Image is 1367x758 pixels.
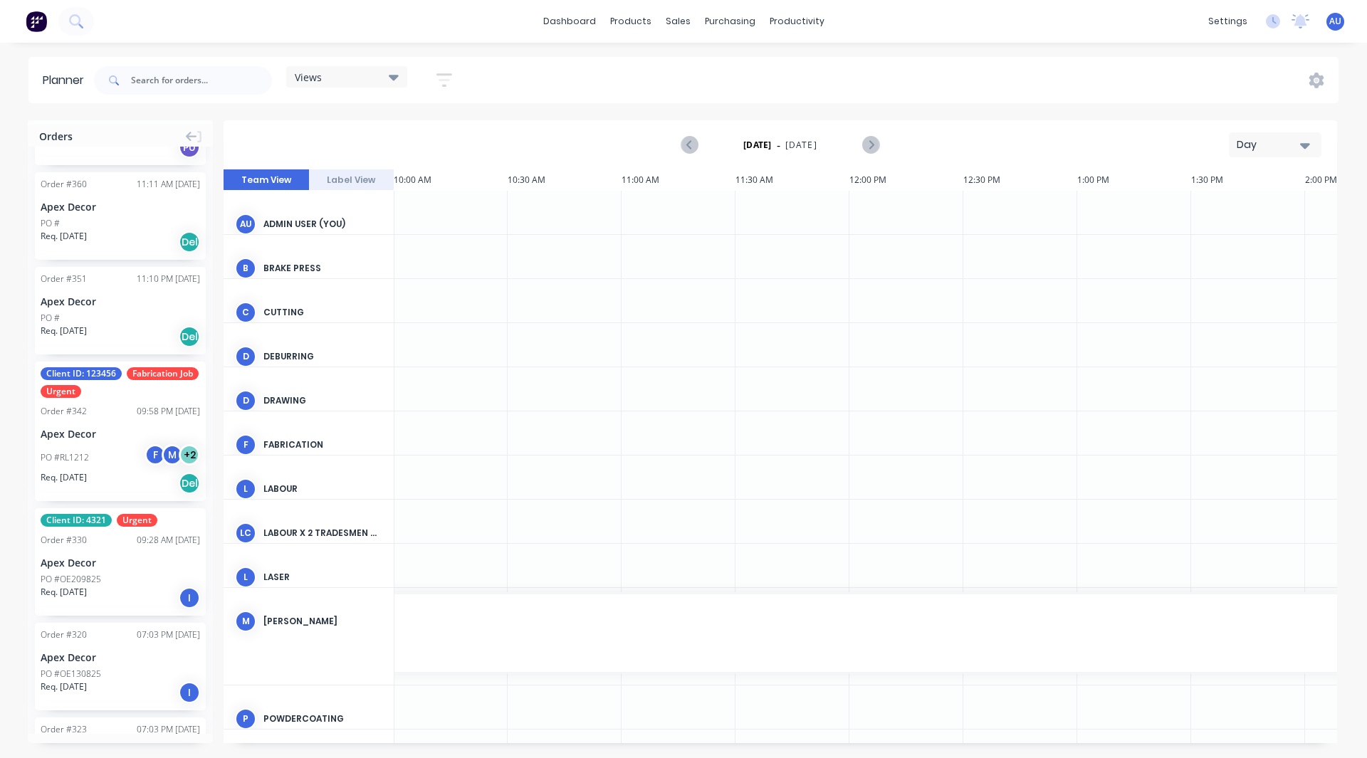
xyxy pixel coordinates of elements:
[41,230,87,243] span: Req. [DATE]
[179,137,200,158] div: PU
[179,473,200,494] div: Del
[263,712,382,725] div: Powdercoating
[508,169,622,191] div: 10:30 AM
[39,129,73,144] span: Orders
[145,444,166,465] div: F
[235,258,256,279] div: B
[263,615,382,628] div: [PERSON_NAME]
[263,350,382,363] div: Deburring
[862,136,879,154] button: Next page
[26,11,47,32] img: Factory
[137,628,200,641] div: 07:03 PM [DATE]
[117,514,157,527] span: Urgent
[41,650,200,665] div: Apex Decor
[309,169,394,191] button: Label View
[263,218,382,231] div: Admin User (You)
[849,169,963,191] div: 12:00 PM
[41,294,200,309] div: Apex Decor
[41,178,87,191] div: Order # 360
[131,66,272,95] input: Search for orders...
[235,708,256,730] div: P
[41,273,87,285] div: Order # 351
[263,483,382,495] div: Labour
[41,471,87,484] span: Req. [DATE]
[127,367,199,380] span: Fabrication Job
[263,571,382,584] div: Laser
[263,394,382,407] div: Drawing
[179,444,200,465] div: + 2
[41,312,60,325] div: PO #
[235,611,256,632] div: M
[41,668,101,680] div: PO #OE130825
[1329,15,1341,28] span: AU
[41,514,112,527] span: Client ID: 4321
[137,534,200,547] div: 09:28 AM [DATE]
[603,11,659,32] div: products
[41,426,200,441] div: Apex Decor
[41,367,122,380] span: Client ID: 123456
[295,70,322,85] span: Views
[263,527,382,539] div: Labour x 2 Tradesmen Cut down posts and install flat bar top rail
[1229,132,1321,157] button: Day
[698,11,763,32] div: purchasing
[536,11,603,32] a: dashboard
[235,478,256,500] div: L
[777,137,780,154] span: -
[41,555,200,570] div: Apex Decor
[41,199,200,214] div: Apex Decor
[263,438,382,451] div: Fabrication
[682,136,698,154] button: Previous page
[41,534,87,547] div: Order # 330
[785,139,817,152] span: [DATE]
[137,405,200,418] div: 09:58 PM [DATE]
[224,169,309,191] button: Team View
[263,262,382,275] div: Brake Press
[235,346,256,367] div: D
[735,169,849,191] div: 11:30 AM
[137,723,200,736] div: 07:03 PM [DATE]
[41,628,87,641] div: Order # 320
[235,390,256,411] div: D
[235,302,256,323] div: C
[743,139,772,152] strong: [DATE]
[179,587,200,609] div: I
[179,326,200,347] div: Del
[43,72,91,89] div: Planner
[41,385,81,398] span: Urgent
[1201,11,1255,32] div: settings
[235,522,256,544] div: LC
[41,325,87,337] span: Req. [DATE]
[235,567,256,588] div: L
[1191,169,1305,191] div: 1:30 PM
[179,682,200,703] div: I
[41,586,87,599] span: Req. [DATE]
[137,178,200,191] div: 11:11 AM [DATE]
[622,169,735,191] div: 11:00 AM
[41,680,87,693] span: Req. [DATE]
[137,273,200,285] div: 11:10 PM [DATE]
[41,451,89,464] div: PO #RL1212
[235,214,256,235] div: AU
[1237,137,1302,152] div: Day
[263,306,382,319] div: Cutting
[41,217,60,230] div: PO #
[1077,169,1191,191] div: 1:00 PM
[179,231,200,253] div: Del
[659,11,698,32] div: sales
[235,434,256,456] div: F
[41,573,101,586] div: PO #OE209825
[41,405,87,418] div: Order # 342
[963,169,1077,191] div: 12:30 PM
[394,169,508,191] div: 10:00 AM
[763,11,832,32] div: productivity
[41,723,87,736] div: Order # 323
[162,444,183,465] div: M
